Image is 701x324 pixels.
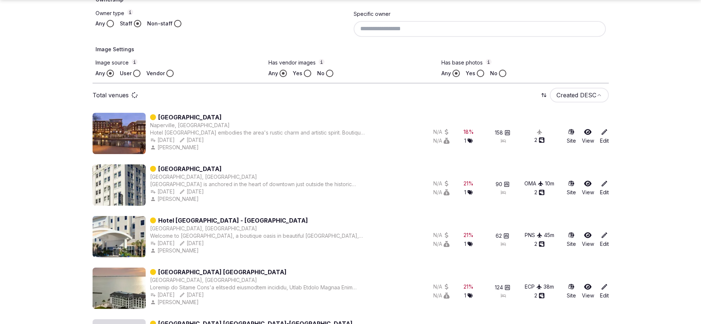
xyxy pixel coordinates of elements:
a: View [582,231,594,248]
label: Has base photos [441,59,605,67]
label: Any [96,20,105,27]
button: [DATE] [150,291,175,299]
button: N/A [433,231,450,239]
button: Naperville, [GEOGRAPHIC_DATA] [150,122,230,129]
button: 1 [464,189,473,196]
div: Hotel [GEOGRAPHIC_DATA] embodies the area's rustic charm and artistic spirit. Boutique shops, coz... [150,129,366,136]
button: 1 [464,240,473,248]
button: 45m [544,231,554,239]
button: N/A [433,189,450,196]
a: View [582,128,594,144]
span: 124 [495,284,503,291]
button: ECP [525,283,542,290]
label: Vendor [146,70,165,77]
label: No [317,70,325,77]
div: 18 % [464,128,474,136]
button: [DATE] [179,240,204,247]
button: N/A [433,283,450,290]
a: Site [567,283,576,299]
label: Any [441,70,451,77]
span: 90 [496,181,502,188]
p: Total venues [93,91,129,99]
button: 21% [464,283,473,290]
button: OMA [524,180,544,187]
div: 21 % [464,180,473,187]
button: Has vendor images [319,59,325,65]
button: [DATE] [150,136,175,144]
button: N/A [433,292,450,299]
h4: Image Settings [96,46,606,53]
label: No [490,70,497,77]
button: N/A [433,137,450,144]
button: 21% [464,231,473,239]
button: [DATE] [179,291,204,299]
a: [GEOGRAPHIC_DATA] [158,164,222,173]
label: Yes [466,70,475,77]
span: 62 [496,232,502,240]
button: Owner type [127,9,133,15]
button: 21% [464,180,473,187]
button: [DATE] [150,188,175,195]
label: Specific owner [354,11,391,17]
button: Image source [132,59,138,65]
label: Non-staff [147,20,173,27]
div: 21 % [464,231,473,239]
a: Hotel [GEOGRAPHIC_DATA] - [GEOGRAPHIC_DATA] [158,216,308,225]
button: 1 [464,292,473,299]
button: 158 [495,129,510,136]
span: 158 [495,129,503,136]
label: Has vendor images [268,59,433,67]
div: [DATE] [179,188,204,195]
div: [PERSON_NAME] [150,195,200,203]
img: Featured image for Hotel Indigo Panama City Marina [93,268,146,309]
div: 21 % [464,283,473,290]
button: 62 [496,232,509,240]
div: [GEOGRAPHIC_DATA], [GEOGRAPHIC_DATA] [150,276,257,284]
button: [PERSON_NAME] [150,144,200,151]
label: Owner type [96,9,348,17]
button: [PERSON_NAME] [150,299,200,306]
label: Yes [293,70,302,77]
button: 90 [496,181,510,188]
button: N/A [433,180,450,187]
label: User [120,70,132,77]
button: Site [567,180,576,196]
label: Image source [96,59,260,67]
label: Any [96,70,105,77]
a: Site [567,231,576,248]
button: 1 [464,137,473,144]
div: N/A [433,128,450,136]
button: 2 [534,292,545,299]
label: Any [268,70,278,77]
button: [PERSON_NAME] [150,247,200,254]
button: PNS [525,231,542,239]
div: 2 [534,136,545,144]
button: 10m [545,180,554,187]
button: 2 [534,189,545,196]
img: Featured image for Hotel Indigo Naperville Riverwalk [93,113,146,154]
button: 2 [534,240,545,248]
button: N/A [433,240,450,248]
button: [GEOGRAPHIC_DATA], [GEOGRAPHIC_DATA] [150,173,257,181]
button: Has base photos [486,59,492,65]
a: Edit [600,231,609,248]
button: [DATE] [179,136,204,144]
